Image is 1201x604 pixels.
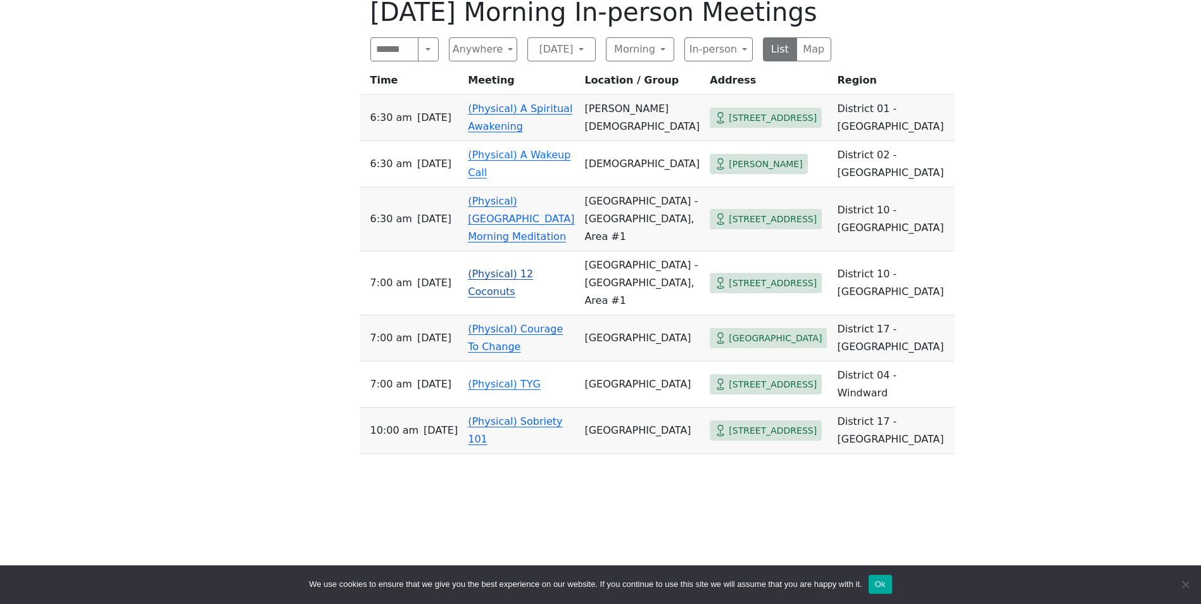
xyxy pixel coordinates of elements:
[468,268,533,298] a: (Physical) 12 Coconuts
[684,37,753,61] button: In-person
[832,362,953,408] td: District 04 - Windward
[579,72,705,95] th: Location / Group
[468,323,563,353] a: (Physical) Courage To Change
[370,109,412,127] span: 6:30 AM
[579,251,705,315] td: [GEOGRAPHIC_DATA] - [GEOGRAPHIC_DATA], Area #1
[729,211,817,227] span: [STREET_ADDRESS]
[579,362,705,408] td: [GEOGRAPHIC_DATA]
[729,330,822,346] span: [GEOGRAPHIC_DATA]
[869,575,892,594] button: Ok
[729,377,817,393] span: [STREET_ADDRESS]
[705,72,832,95] th: Address
[424,422,458,439] span: [DATE]
[370,329,412,347] span: 7:00 AM
[579,187,705,251] td: [GEOGRAPHIC_DATA] - [GEOGRAPHIC_DATA], Area #1
[832,72,953,95] th: Region
[418,37,438,61] button: Search
[606,37,674,61] button: Morning
[832,251,953,315] td: District 10 - [GEOGRAPHIC_DATA]
[832,95,953,141] td: District 01 - [GEOGRAPHIC_DATA]
[417,274,451,292] span: [DATE]
[370,210,412,228] span: 6:30 AM
[449,37,517,61] button: Anywhere
[468,103,572,132] a: (Physical) A Spiritual Awakening
[579,95,705,141] td: [PERSON_NAME][DEMOGRAPHIC_DATA]
[729,275,817,291] span: [STREET_ADDRESS]
[463,72,579,95] th: Meeting
[417,375,451,393] span: [DATE]
[579,141,705,187] td: [DEMOGRAPHIC_DATA]
[370,375,412,393] span: 7:00 AM
[370,155,412,173] span: 6:30 AM
[527,37,596,61] button: [DATE]
[417,109,451,127] span: [DATE]
[579,408,705,454] td: [GEOGRAPHIC_DATA]
[579,315,705,362] td: [GEOGRAPHIC_DATA]
[417,329,451,347] span: [DATE]
[468,415,562,445] a: (Physical) Sobriety 101
[370,37,419,61] input: Search
[417,155,451,173] span: [DATE]
[468,195,574,242] a: (Physical) [GEOGRAPHIC_DATA] Morning Meditation
[309,578,862,591] span: We use cookies to ensure that we give you the best experience on our website. If you continue to ...
[729,156,802,172] span: [PERSON_NAME]
[832,187,953,251] td: District 10 - [GEOGRAPHIC_DATA]
[468,149,570,179] a: (Physical) A Wakeup Call
[832,141,953,187] td: District 02 - [GEOGRAPHIC_DATA]
[370,274,412,292] span: 7:00 AM
[832,315,953,362] td: District 17 - [GEOGRAPHIC_DATA]
[360,72,463,95] th: Time
[796,37,831,61] button: Map
[729,423,817,439] span: [STREET_ADDRESS]
[763,37,798,61] button: List
[1179,578,1192,591] span: No
[370,422,419,439] span: 10:00 AM
[468,378,541,390] a: (Physical) TYG
[832,408,953,454] td: District 17 - [GEOGRAPHIC_DATA]
[729,110,817,126] span: [STREET_ADDRESS]
[417,210,451,228] span: [DATE]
